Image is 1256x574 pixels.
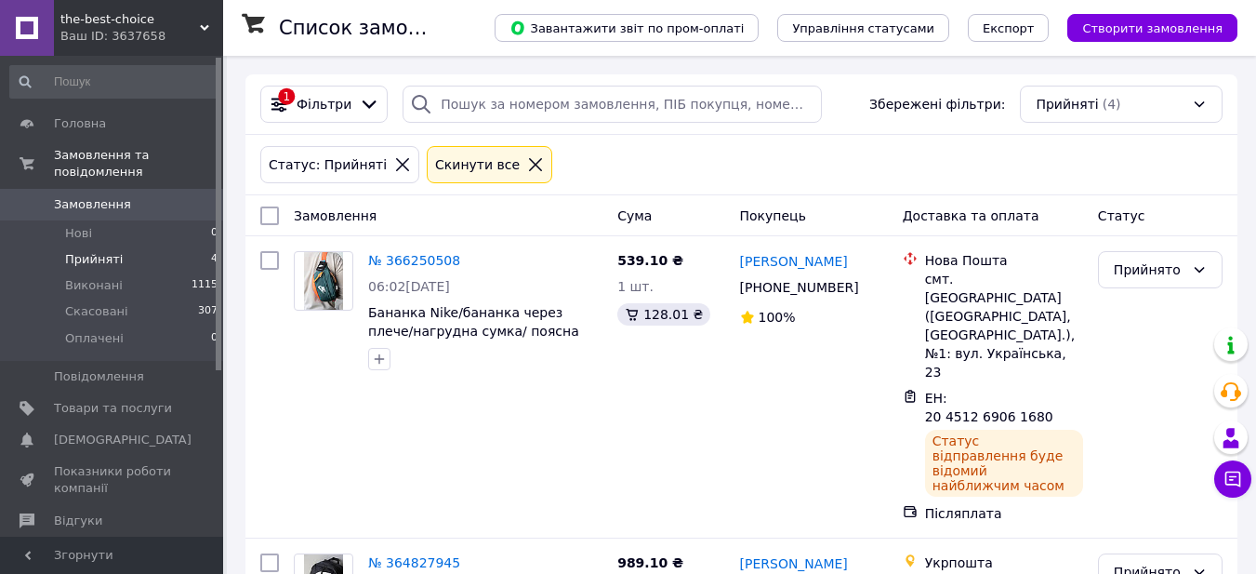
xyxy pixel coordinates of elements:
span: Замовлення та повідомлення [54,147,223,180]
div: Статус: Прийняті [265,154,390,175]
div: Статус відправлення буде відомий найближчим часом [925,430,1083,497]
span: Замовлення [54,196,131,213]
img: Фото товару [304,252,343,310]
span: Показники роботи компанії [54,463,172,497]
span: ЕН: 20 4512 6906 1680 [925,391,1053,424]
span: Оплачені [65,330,124,347]
a: Бананка Nike/бананка через плече/нагрудна сумка/ поясна нагрудна сумка через плече/слінг Зелений [368,305,579,376]
span: (4) [1103,97,1121,112]
button: Створити замовлення [1067,14,1237,42]
span: Прийняті [1036,95,1098,113]
button: Управління статусами [777,14,949,42]
div: смт. [GEOGRAPHIC_DATA] ([GEOGRAPHIC_DATA], [GEOGRAPHIC_DATA].), №1: вул. Українська, 23 [925,270,1083,381]
span: 989.10 ₴ [617,555,683,570]
a: Фото товару [294,251,353,311]
span: Скасовані [65,303,128,320]
span: the-best-choice [60,11,200,28]
span: Збережені фільтри: [869,95,1005,113]
span: 0 [211,225,218,242]
button: Чат з покупцем [1214,461,1251,498]
a: Створити замовлення [1049,20,1237,34]
span: Повідомлення [54,368,144,385]
span: Завантажити звіт по пром-оплаті [509,20,744,36]
a: [PERSON_NAME] [740,252,848,271]
div: 128.01 ₴ [617,303,710,326]
div: [PHONE_NUMBER] [736,274,863,300]
span: Фільтри [297,95,351,113]
div: Ваш ID: 3637658 [60,28,223,45]
span: Прийняті [65,251,123,268]
a: № 364827945 [368,555,460,570]
span: 1115 [192,277,218,294]
button: Завантажити звіт по пром-оплаті [495,14,759,42]
div: Укрпошта [925,554,1083,572]
input: Пошук [9,65,219,99]
span: Товари та послуги [54,400,172,417]
button: Експорт [968,14,1050,42]
span: 307 [198,303,218,320]
span: Головна [54,115,106,132]
input: Пошук за номером замовлення, ПІБ покупця, номером телефону, Email, номером накладної [403,86,822,123]
div: Нова Пошта [925,251,1083,270]
span: 100% [759,310,796,325]
span: Замовлення [294,208,377,223]
span: 06:02[DATE] [368,279,450,294]
span: Відгуки [54,513,102,529]
span: Cума [617,208,652,223]
div: Післяплата [925,504,1083,523]
span: Управління статусами [792,21,934,35]
span: 539.10 ₴ [617,253,683,268]
span: Покупець [740,208,806,223]
div: Cкинути все [431,154,523,175]
h1: Список замовлень [279,17,468,39]
div: Прийнято [1114,260,1184,280]
a: [PERSON_NAME] [740,554,848,573]
span: Статус [1098,208,1145,223]
span: [DEMOGRAPHIC_DATA] [54,432,192,448]
span: Доставка та оплата [903,208,1039,223]
span: Створити замовлення [1082,21,1223,35]
span: Нові [65,225,92,242]
a: № 366250508 [368,253,460,268]
span: Експорт [983,21,1035,35]
span: 1 шт. [617,279,654,294]
span: 4 [211,251,218,268]
span: 0 [211,330,218,347]
span: Виконані [65,277,123,294]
